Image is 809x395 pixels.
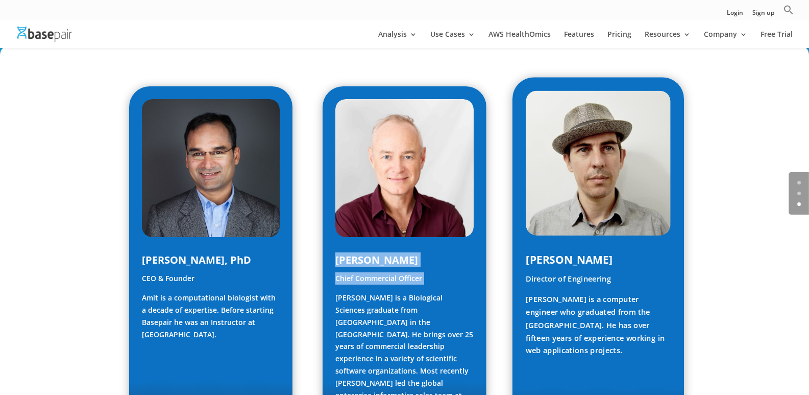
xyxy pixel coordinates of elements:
[378,31,417,48] a: Analysis
[335,253,418,267] span: [PERSON_NAME]
[783,5,794,20] a: Search Icon Link
[797,181,801,184] a: 0
[142,253,251,267] span: [PERSON_NAME], PhD
[564,31,594,48] a: Features
[645,31,691,48] a: Resources
[335,272,473,292] p: Chief Commercial Officer
[526,293,671,357] p: [PERSON_NAME] is a computer engineer who graduated from the [GEOGRAPHIC_DATA]. He has over fiftee...
[142,292,280,340] p: Amit is a computational biologist with a decade of expertise. Before starting Basepair he was an ...
[488,31,551,48] a: AWS HealthOmics
[607,31,631,48] a: Pricing
[783,5,794,15] svg: Search
[526,273,671,293] p: Director of Engineering
[430,31,475,48] a: Use Cases
[761,31,793,48] a: Free Trial
[142,272,280,292] p: CEO & Founder
[704,31,747,48] a: Company
[727,10,743,20] a: Login
[797,202,801,206] a: 2
[613,321,797,383] iframe: Drift Widget Chat Controller
[752,10,774,20] a: Sign up
[17,27,72,41] img: Basepair
[526,252,612,267] span: [PERSON_NAME]
[797,192,801,195] a: 1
